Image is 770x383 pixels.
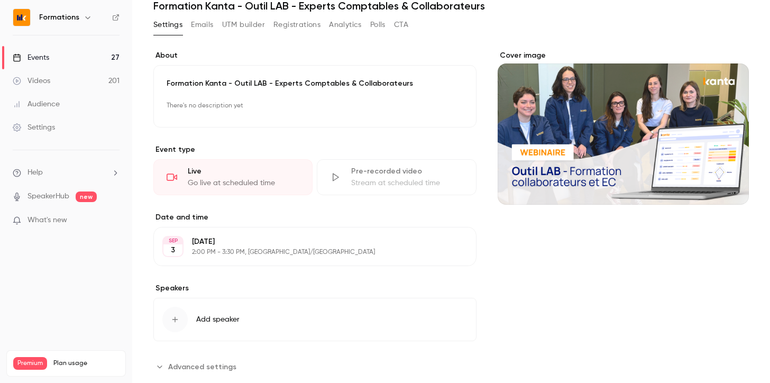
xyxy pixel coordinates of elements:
[153,283,476,294] label: Speakers
[27,167,43,178] span: Help
[153,212,476,223] label: Date and time
[53,359,119,368] span: Plan usage
[351,166,463,177] div: Pre-recorded video
[167,78,463,89] p: Formation Kanta - Outil LAB - Experts Comptables & Collaborateurs
[394,16,408,33] button: CTA
[27,215,67,226] span: What's new
[498,50,749,61] label: Cover image
[188,178,299,188] div: Go live at scheduled time
[168,361,236,372] span: Advanced settings
[27,191,69,202] a: SpeakerHub
[13,122,55,133] div: Settings
[273,16,320,33] button: Registrations
[13,99,60,110] div: Audience
[153,159,313,195] div: LiveGo live at scheduled time
[192,236,420,247] p: [DATE]
[13,167,120,178] li: help-dropdown-opener
[329,16,362,33] button: Analytics
[191,16,213,33] button: Emails
[153,144,476,155] p: Event type
[153,298,476,341] button: Add speaker
[171,245,175,256] p: 3
[153,358,243,375] button: Advanced settings
[222,16,265,33] button: UTM builder
[13,9,30,26] img: Formations
[153,50,476,61] label: About
[351,178,463,188] div: Stream at scheduled time
[107,216,120,225] iframe: Noticeable Trigger
[13,357,47,370] span: Premium
[163,237,182,244] div: SEP
[196,314,240,325] span: Add speaker
[317,159,476,195] div: Pre-recorded videoStream at scheduled time
[153,16,182,33] button: Settings
[192,248,420,257] p: 2:00 PM - 3:30 PM, [GEOGRAPHIC_DATA]/[GEOGRAPHIC_DATA]
[370,16,386,33] button: Polls
[13,52,49,63] div: Events
[13,76,50,86] div: Videos
[167,97,463,114] p: There's no description yet
[39,12,79,23] h6: Formations
[76,191,97,202] span: new
[153,358,476,375] section: Advanced settings
[188,166,299,177] div: Live
[498,50,749,205] section: Cover image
